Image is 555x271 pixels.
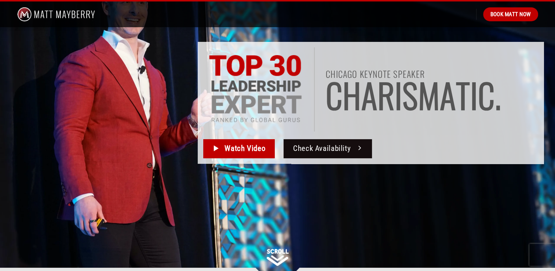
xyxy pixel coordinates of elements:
[293,142,351,155] span: Check Availability
[483,7,538,21] a: Book Matt Now
[17,1,95,27] img: Matt Mayberry
[490,10,531,19] span: Book Matt Now
[326,69,538,78] h1: Chicago keynote speaker
[224,142,265,155] span: Watch Video
[203,139,275,158] a: Watch Video
[267,249,289,266] img: Scroll Down
[208,55,302,124] img: Top 30 Leadership Experts
[284,139,372,158] a: Check Availability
